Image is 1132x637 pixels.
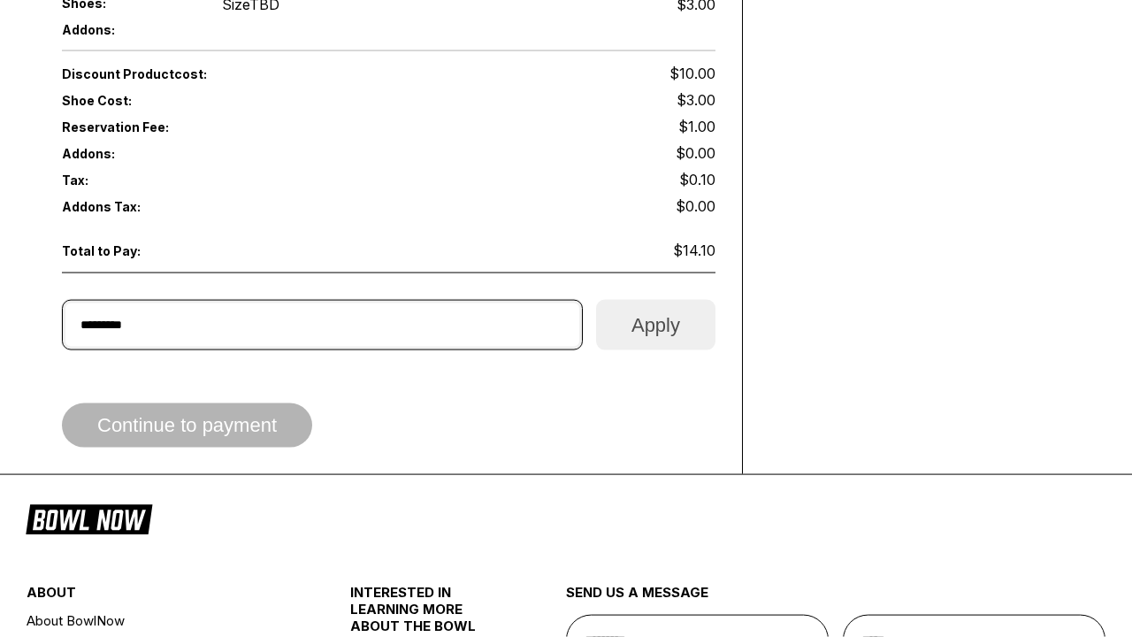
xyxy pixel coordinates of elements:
[27,610,296,632] a: About BowlNow
[62,173,193,188] span: Tax:
[677,91,715,109] span: $3.00
[62,243,193,258] span: Total to Pay:
[62,119,389,134] span: Reservation Fee:
[676,144,715,162] span: $0.00
[62,199,193,214] span: Addons Tax:
[566,584,1105,615] div: send us a message
[673,242,715,259] span: $14.10
[676,197,715,215] span: $0.00
[669,65,715,82] span: $10.00
[62,146,193,161] span: Addons:
[62,22,193,37] span: Addons:
[27,584,296,610] div: about
[679,171,715,188] span: $0.10
[678,118,715,135] span: $1.00
[596,300,715,350] button: Apply
[62,93,193,108] span: Shoe Cost:
[62,66,389,81] span: Discount Product cost:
